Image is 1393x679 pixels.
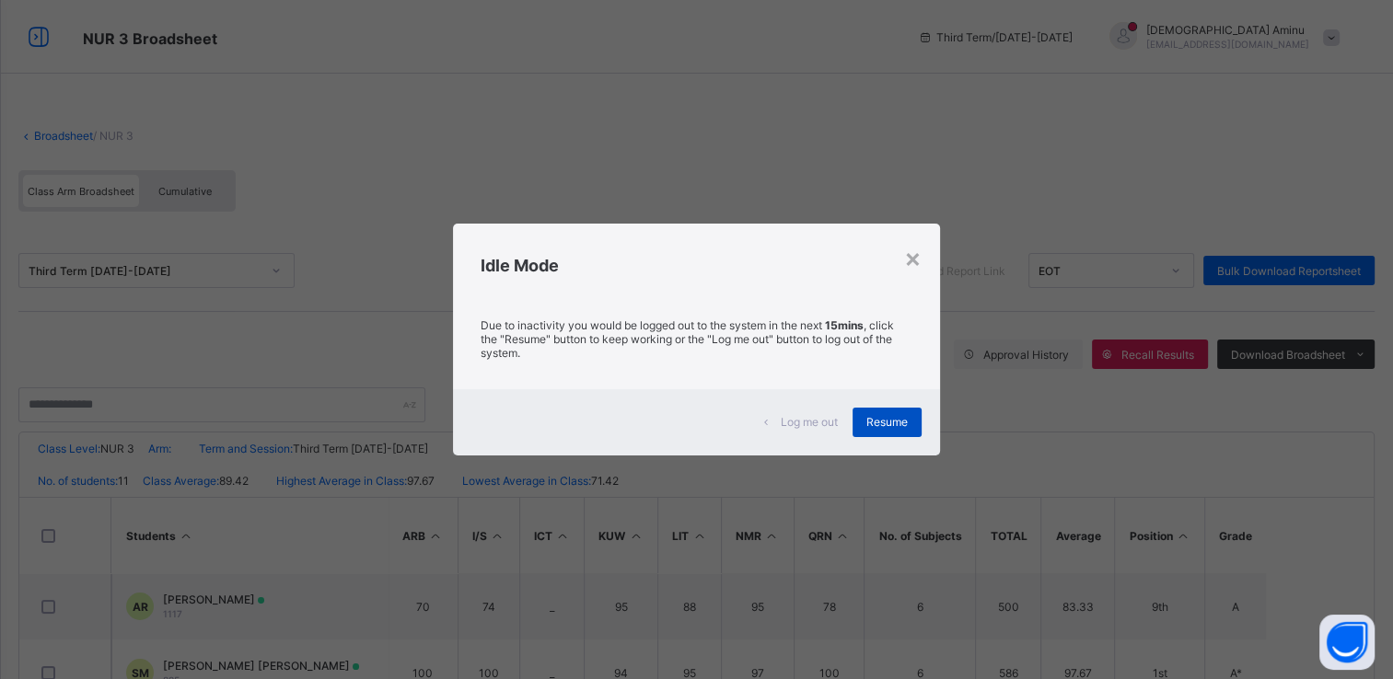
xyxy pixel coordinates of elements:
[825,318,864,332] strong: 15mins
[866,415,908,429] span: Resume
[781,415,838,429] span: Log me out
[481,256,913,275] h2: Idle Mode
[481,318,913,360] p: Due to inactivity you would be logged out to the system in the next , click the "Resume" button t...
[904,242,922,273] div: ×
[1319,615,1375,670] button: Open asap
